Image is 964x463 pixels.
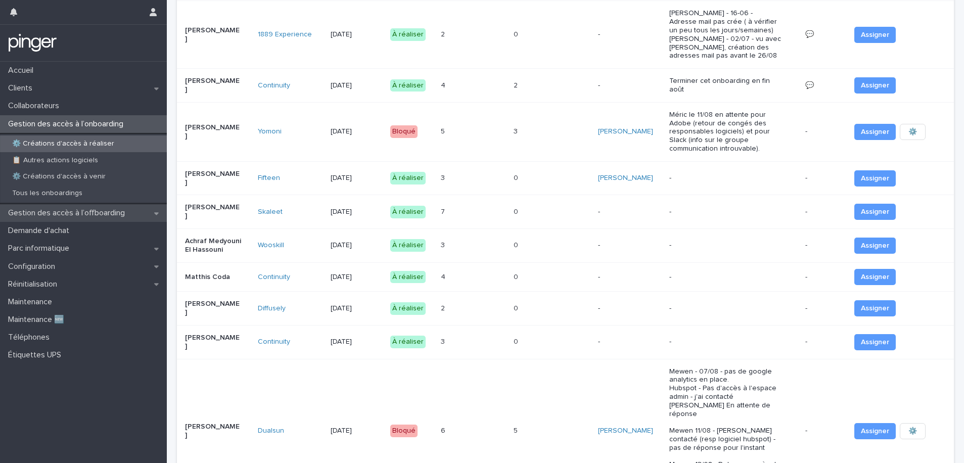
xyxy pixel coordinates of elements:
p: [PERSON_NAME] [185,170,241,187]
p: - [598,81,654,90]
p: 0 [514,239,520,250]
p: 4 [441,271,447,282]
div: À réaliser [390,239,426,252]
span: Assigner [861,337,889,347]
p: - [598,304,654,313]
p: Étiquettes UPS [4,350,69,360]
div: Bloqué [390,425,418,437]
p: 4 [441,79,447,90]
p: Réinitialisation [4,280,65,289]
p: [DATE] [331,127,383,136]
p: Collaborateurs [4,101,67,111]
a: [PERSON_NAME] [598,427,653,435]
p: 0 [514,172,520,182]
button: Assigner [854,269,896,285]
p: - [598,273,654,282]
p: Gestion des accès à l’offboarding [4,208,133,218]
a: Yomoni [258,127,282,136]
p: Configuration [4,262,63,271]
span: Assigner [861,241,889,251]
p: - [805,425,809,435]
p: Gestion des accès à l’onboarding [4,119,131,129]
p: Tous les onboardings [4,189,90,198]
span: Assigner [861,272,889,282]
tr: [PERSON_NAME]Skaleet [DATE]À réaliser77 00 ---- Assigner [177,195,954,229]
p: 3 [441,336,447,346]
p: [PERSON_NAME] [185,334,241,351]
p: 5 [514,425,520,435]
p: Accueil [4,66,41,75]
p: [DATE] [331,241,383,250]
div: À réaliser [390,79,426,92]
span: Assigner [861,80,889,90]
p: 2 [441,28,447,39]
span: Assigner [861,207,889,217]
p: - [805,206,809,216]
div: Bloqué [390,125,418,138]
p: - [598,338,654,346]
button: Assigner [854,423,896,439]
div: À réaliser [390,172,426,184]
a: Continuity [258,338,290,346]
p: [DATE] [331,30,383,39]
p: 5 [441,125,447,136]
p: - [598,241,654,250]
p: Parc informatique [4,244,77,253]
tr: [PERSON_NAME]Diffusely [DATE]À réaliser22 00 ---- Assigner [177,292,954,326]
tr: [PERSON_NAME]Continuity [DATE]À réaliser33 00 ---- Assigner [177,325,954,359]
tr: [PERSON_NAME]Fifteen [DATE]À réaliser33 00 [PERSON_NAME] --- Assigner [177,161,954,195]
p: 3 [514,125,520,136]
a: Wooskill [258,241,284,250]
p: 0 [514,28,520,39]
button: ⚙️ [900,423,926,439]
img: mTgBEunGTSyRkCgitkcU [8,33,57,53]
p: - [669,304,782,313]
p: - [598,208,654,216]
p: Achraf Medyouni El Hassouni [185,237,241,254]
button: Assigner [854,27,896,43]
tr: [PERSON_NAME]Yomoni [DATE]Bloqué55 33 [PERSON_NAME] Méric le 11/08 en attente pour Adobe (retour ... [177,102,954,161]
p: [DATE] [331,208,383,216]
p: 3 [441,239,447,250]
p: - [805,336,809,346]
button: Assigner [854,238,896,254]
a: Skaleet [258,208,283,216]
a: 1889 Experience [258,30,312,39]
p: Clients [4,83,40,93]
a: Fifteen [258,174,280,182]
button: ⚙️ [900,124,926,140]
p: 3 [441,172,447,182]
p: 6 [441,425,447,435]
p: - [669,208,782,216]
button: Assigner [854,300,896,316]
p: [DATE] [331,304,383,313]
button: Assigner [854,334,896,350]
p: - [669,338,782,346]
button: Assigner [854,170,896,187]
p: [DATE] [331,273,383,282]
p: [PERSON_NAME] [185,26,241,43]
p: 0 [514,206,520,216]
p: Matthis Coda [185,273,241,282]
p: [DATE] [331,174,383,182]
span: ⚙️ [908,426,917,436]
p: Méric le 11/08 en attente pour Adobe (retour de congés des responsables logiciels) et pour Slack ... [669,111,782,153]
p: [DATE] [331,427,383,435]
p: [PERSON_NAME] - 16-06 - Adresse mail pas crée ( à vérifier un peu tous les jours/semaines) [PERSO... [669,9,782,60]
span: ⚙️ [908,127,917,137]
p: 📋 Autres actions logiciels [4,156,106,165]
div: À réaliser [390,206,426,218]
p: 7 [441,206,447,216]
p: Demande d'achat [4,226,77,236]
div: À réaliser [390,271,426,284]
p: - [805,271,809,282]
div: À réaliser [390,302,426,315]
button: Assigner [854,77,896,94]
p: 2 [514,79,520,90]
span: Assigner [861,303,889,313]
p: - [669,241,782,250]
p: Téléphones [4,333,58,342]
a: Continuity [258,81,290,90]
p: Maintenance 🆕 [4,315,72,325]
p: [PERSON_NAME] [185,203,241,220]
